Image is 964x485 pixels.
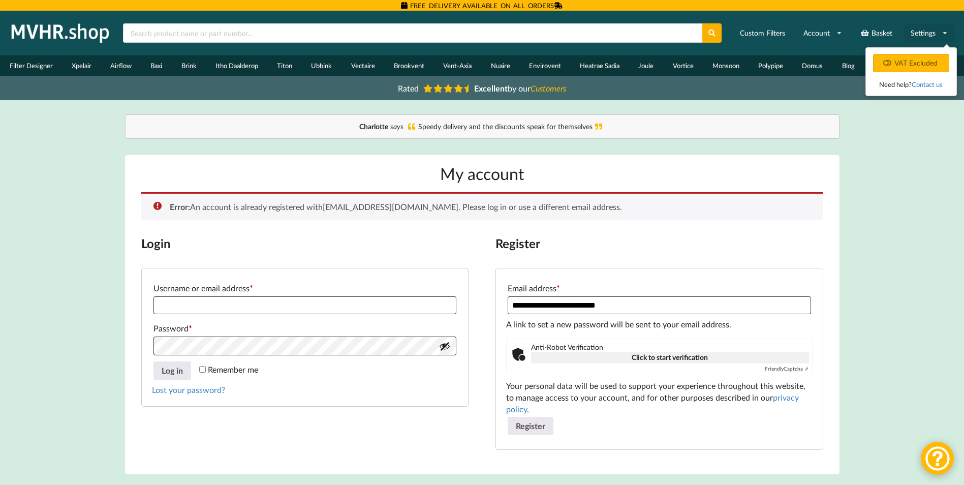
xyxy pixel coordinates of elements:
[912,80,943,88] a: Contact us
[268,55,302,76] a: Titon
[206,55,267,76] a: Itho Daalderop
[384,55,433,76] a: Brookvent
[398,83,419,93] span: Rated
[506,319,812,330] p: A link to set a new password will be sent to your email address.
[439,341,450,352] button: Show password
[208,365,258,374] span: Remember me
[474,83,566,93] span: by our
[506,380,812,415] p: Your personal data will be used to support your experience throughout this website, to manage acc...
[391,80,574,97] a: Rated Excellentby ourCustomers
[341,55,384,76] a: Vectaire
[531,83,566,93] i: Customers
[481,55,519,76] a: Nuaire
[101,55,141,76] a: Airflow
[199,366,206,373] input: Remember me
[765,366,784,372] b: Friendly
[141,163,823,184] h1: My account
[765,366,808,372] a: FriendlyCaptcha ⇗
[170,202,807,211] li: An account is already registered with [EMAIL_ADDRESS][DOMAIN_NAME] . Please log in or use a diffe...
[873,54,949,72] button: VAT Excluded
[141,236,469,252] h2: Login
[153,320,456,337] label: Password
[797,24,849,42] a: Account
[495,236,823,252] h2: Register
[904,24,954,42] a: Settings
[832,55,864,76] a: Blog
[531,352,808,363] button: Click to start verification
[172,55,206,76] a: Brink
[434,55,481,76] a: Vent-Axia
[873,79,949,89] div: Need help?
[141,55,172,76] a: Baxi
[390,122,403,131] i: says
[733,24,792,42] a: Custom Filters
[508,280,811,296] label: Email address
[359,122,388,131] b: Charlotte
[864,55,916,76] a: Short Blogs
[62,55,101,76] a: Xpelair
[7,20,114,46] img: mvhr.shop.png
[506,392,799,414] a: privacy policy
[854,24,899,42] a: Basket
[170,202,190,211] strong: Error:
[123,23,702,43] input: Search product name or part number...
[703,55,749,76] a: Monsoon
[136,122,829,132] div: Speedy delivery and the discounts speak for themselves
[663,55,703,76] a: Vortice
[793,55,832,76] a: Domus
[749,55,793,76] a: Polypipe
[302,55,341,76] a: Ubbink
[531,343,808,352] span: Anti-Robot Verification
[508,417,553,435] button: Register
[153,361,191,380] button: Log in
[629,55,663,76] a: Joule
[570,55,629,76] a: Heatrae Sadia
[153,280,456,296] label: Username or email address
[519,55,570,76] a: Envirovent
[474,83,508,93] b: Excellent
[152,385,225,395] a: Lost your password?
